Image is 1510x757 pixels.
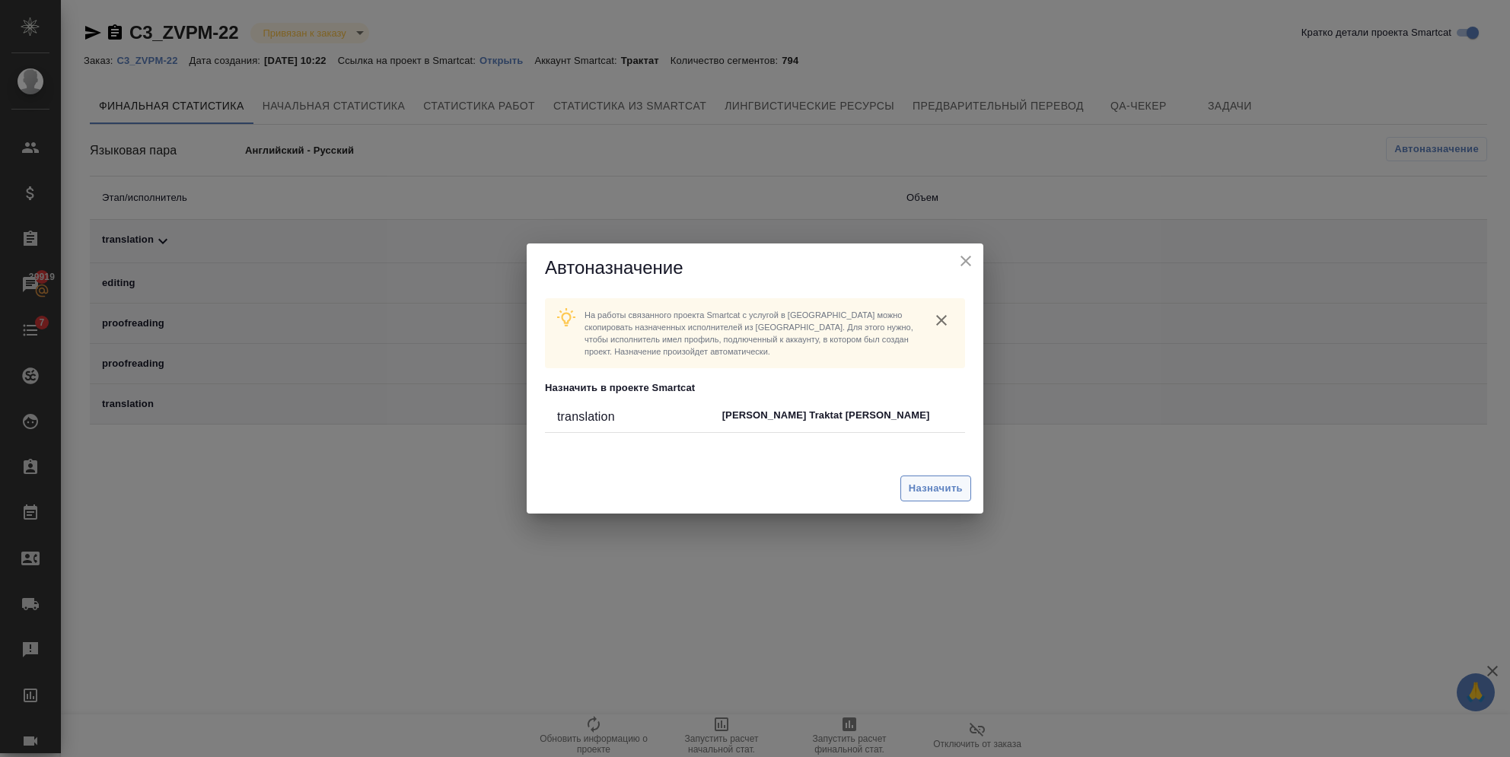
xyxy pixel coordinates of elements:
[545,256,965,280] h5: Автоназначение
[930,309,953,332] button: close
[954,250,977,272] button: close
[900,476,971,502] button: Назначить
[909,480,963,498] span: Назначить
[585,309,918,358] p: На работы связанного проекта Smartcat c услугой в [GEOGRAPHIC_DATA] можно скопировать назначенных...
[557,408,722,426] div: translation
[722,408,953,423] p: [PERSON_NAME] Traktat [PERSON_NAME]
[545,380,965,396] p: Назначить в проекте Smartcat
